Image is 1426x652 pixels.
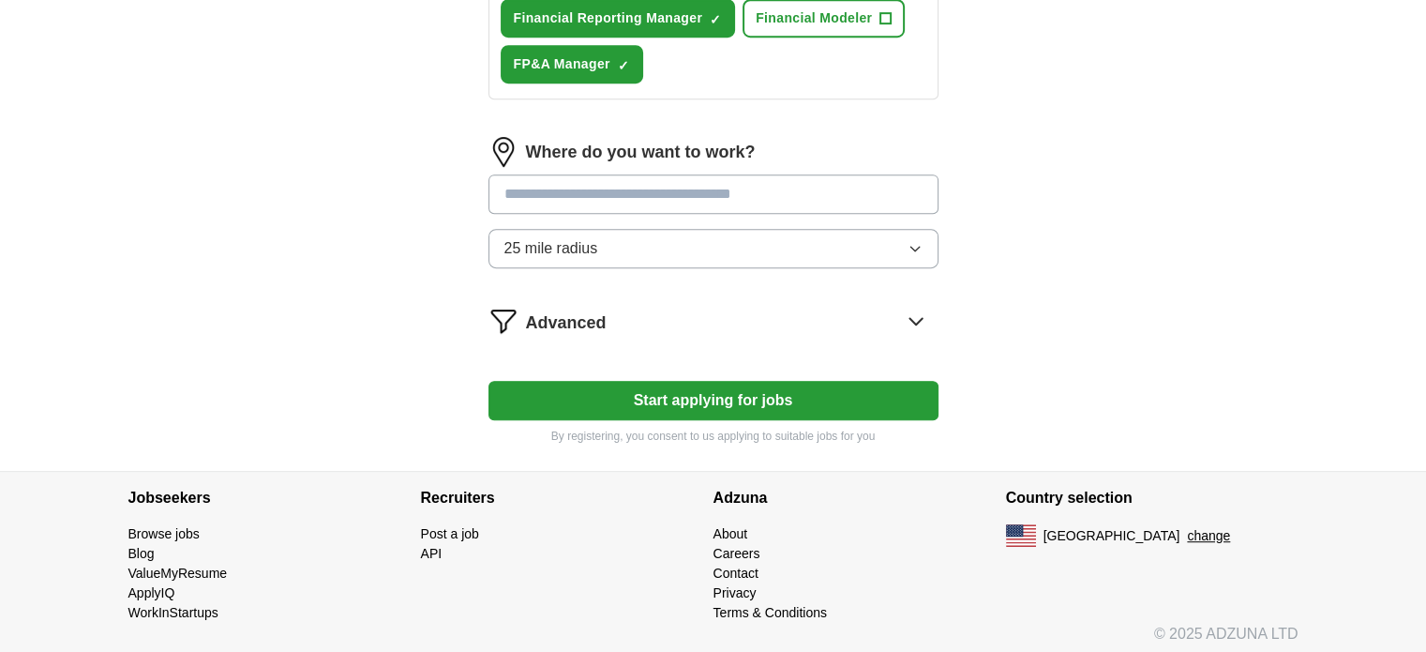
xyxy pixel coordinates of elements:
[713,546,760,561] a: Careers
[504,237,598,260] span: 25 mile radius
[421,526,479,541] a: Post a job
[713,526,748,541] a: About
[488,428,938,445] p: By registering, you consent to us applying to suitable jobs for you
[128,526,200,541] a: Browse jobs
[128,585,175,600] a: ApplyIQ
[514,54,610,74] span: FP&A Manager
[128,605,218,620] a: WorkInStartups
[713,585,757,600] a: Privacy
[488,137,518,167] img: location.png
[1006,524,1036,547] img: US flag
[713,566,758,581] a: Contact
[488,229,938,268] button: 25 mile radius
[1006,472,1298,524] h4: Country selection
[488,306,518,336] img: filter
[713,605,827,620] a: Terms & Conditions
[514,8,703,28] span: Financial Reporting Manager
[1043,526,1180,546] span: [GEOGRAPHIC_DATA]
[421,546,443,561] a: API
[488,381,938,420] button: Start applying for jobs
[526,311,607,336] span: Advanced
[756,8,872,28] span: Financial Modeler
[1187,526,1230,546] button: change
[710,12,721,27] span: ✓
[618,58,629,73] span: ✓
[128,566,228,581] a: ValueMyResume
[128,546,155,561] a: Blog
[501,45,643,83] button: FP&A Manager✓
[526,140,756,165] label: Where do you want to work?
